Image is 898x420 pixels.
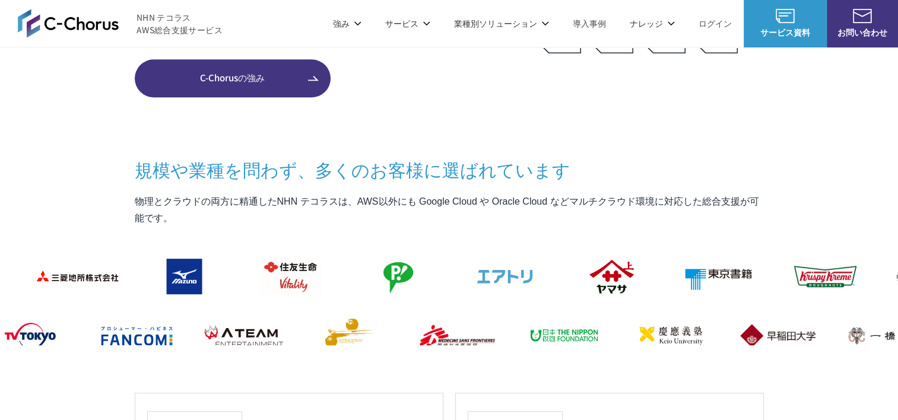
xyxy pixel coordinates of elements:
h3: 規模や業種を問わず、 多くのお客様に選ばれています [135,157,764,182]
span: お問い合わせ [827,26,898,39]
img: お問い合わせ [853,9,872,23]
p: サービス [385,17,430,30]
a: AWS総合支援サービス C-Chorus NHN テコラスAWS総合支援サービス [18,9,223,37]
img: 東京書籍 [653,253,748,300]
img: 三菱地所 [12,253,107,300]
a: ログイン [699,17,732,30]
img: AWS総合支援サービス C-Chorus [18,9,119,37]
img: フジモトHD [333,253,428,300]
img: ファンコミュニケーションズ [72,312,167,359]
img: AWS総合支援サービス C-Chorus サービス資料 [776,9,795,23]
img: 国境なき医師団 [392,312,487,359]
span: サービス資料 [744,26,827,39]
p: 強み [333,17,361,30]
img: ヤマサ醤油 [547,253,642,300]
img: 日本財団 [499,311,594,359]
a: 導入事例 [573,17,606,30]
img: 早稲田大学 [713,311,808,359]
img: 住友生命保険相互 [226,253,321,300]
span: C-Chorusの強み [135,71,331,85]
span: NHN テコラス AWS総合支援サービス [137,11,223,36]
img: 慶應義塾 [606,311,701,359]
a: C-Chorusの強み [135,59,331,97]
img: クリスピー・クリーム・ドーナツ [760,253,855,300]
p: ナレッジ [630,17,675,30]
p: 物理とクラウドの両方に精通したNHN テコラスは、AWS以外にも Google Cloud や Oracle Cloud などマルチクラウド環境に対応した総合支援が可能です。 [135,193,764,227]
img: エアトリ [440,253,535,300]
img: エイチーム [179,312,274,359]
img: クリーク・アンド・リバー [285,312,380,359]
p: 業種別ソリューション [454,17,549,30]
img: ミズノ [119,253,214,300]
